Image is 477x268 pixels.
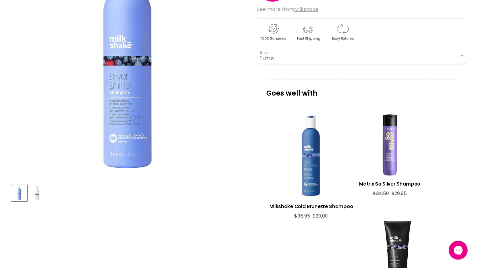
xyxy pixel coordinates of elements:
[359,180,420,187] h3: Matrix So Silver Shampoo
[291,23,325,42] img: shipping.gif
[269,198,353,213] a: View product:Milkshake Cold Brunette Shampoo
[30,186,45,201] img: Milkshake Silver Shine Shampoo
[446,239,471,262] iframe: Gorgias live chat messenger
[294,6,318,13] a: Milkshake
[326,23,359,42] img: returns.gif
[269,114,353,198] a: View product:Milkshake Cold Brunette Shampoo
[29,185,45,201] button: Milkshake Silver Shine Shampoo
[359,114,420,176] a: View product:Matrix So Silver Shampoo
[294,213,310,219] span: $35.95
[11,185,27,201] button: Milkshake Silver Shine Shampoo
[257,23,290,42] img: genuine.gif
[359,176,420,191] a: View product:Matrix So Silver Shampoo
[12,186,27,201] img: Milkshake Silver Shine Shampoo
[313,213,328,219] span: $20.00
[257,6,318,13] span: See more from
[373,190,389,197] span: $34.50
[266,80,457,100] p: Goes well with
[10,183,246,201] div: Product thumbnails
[269,203,353,210] h3: Milkshake Cold Brunette Shampoo
[391,190,407,197] span: $29.95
